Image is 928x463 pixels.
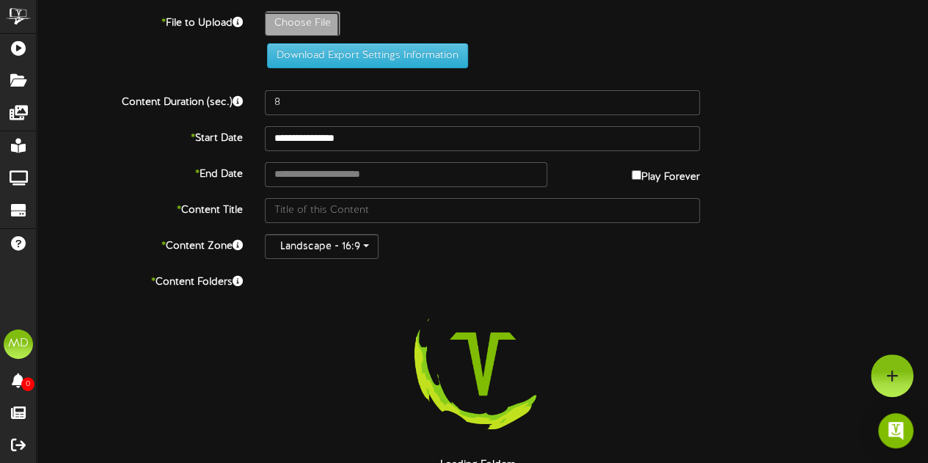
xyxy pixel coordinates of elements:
div: MD [4,329,33,359]
input: Title of this Content [265,198,700,223]
button: Download Export Settings Information [267,43,468,68]
label: Content Zone [26,234,254,254]
label: Content Duration (sec.) [26,90,254,110]
label: File to Upload [26,11,254,31]
img: loading-spinner-3.png [389,270,577,458]
label: Content Folders [26,270,254,290]
label: End Date [26,162,254,182]
label: Start Date [26,126,254,146]
button: Landscape - 16:9 [265,234,379,259]
input: Play Forever [632,170,641,180]
label: Content Title [26,198,254,218]
label: Play Forever [632,162,700,185]
div: Open Intercom Messenger [878,413,913,448]
span: 0 [21,377,34,391]
a: Download Export Settings Information [260,50,468,61]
